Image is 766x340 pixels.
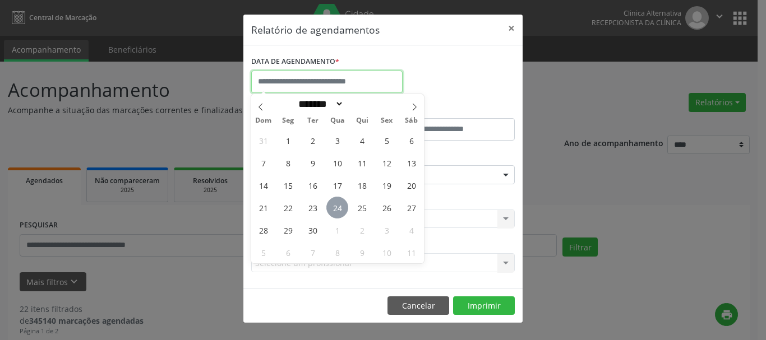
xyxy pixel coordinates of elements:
span: Setembro 2, 2025 [302,129,324,151]
span: Setembro 6, 2025 [400,129,422,151]
span: Setembro 1, 2025 [277,129,299,151]
span: Ter [301,117,325,124]
span: Seg [276,117,301,124]
button: Close [500,15,523,42]
span: Setembro 18, 2025 [351,174,373,196]
span: Setembro 10, 2025 [326,152,348,174]
span: Dom [251,117,276,124]
span: Outubro 7, 2025 [302,241,324,263]
span: Setembro 25, 2025 [351,197,373,218]
label: ATÉ [386,101,515,118]
span: Setembro 15, 2025 [277,174,299,196]
span: Setembro 14, 2025 [252,174,274,196]
span: Setembro 22, 2025 [277,197,299,218]
span: Agosto 31, 2025 [252,129,274,151]
span: Sex [375,117,399,124]
span: Setembro 16, 2025 [302,174,324,196]
span: Setembro 30, 2025 [302,219,324,241]
span: Setembro 20, 2025 [400,174,422,196]
span: Setembro 29, 2025 [277,219,299,241]
span: Setembro 7, 2025 [252,152,274,174]
span: Qui [350,117,375,124]
span: Setembro 28, 2025 [252,219,274,241]
button: Cancelar [387,296,449,315]
span: Outubro 3, 2025 [376,219,398,241]
span: Setembro 17, 2025 [326,174,348,196]
span: Setembro 9, 2025 [302,152,324,174]
input: Year [344,98,381,110]
span: Outubro 1, 2025 [326,219,348,241]
span: Outubro 5, 2025 [252,241,274,263]
span: Outubro 2, 2025 [351,219,373,241]
select: Month [294,98,344,110]
span: Outubro 11, 2025 [400,241,422,263]
span: Setembro 19, 2025 [376,174,398,196]
h5: Relatório de agendamentos [251,22,380,37]
span: Setembro 4, 2025 [351,129,373,151]
label: DATA DE AGENDAMENTO [251,53,339,71]
span: Setembro 11, 2025 [351,152,373,174]
span: Outubro 8, 2025 [326,241,348,263]
span: Setembro 3, 2025 [326,129,348,151]
span: Outubro 6, 2025 [277,241,299,263]
span: Setembro 24, 2025 [326,197,348,218]
span: Outubro 4, 2025 [400,219,422,241]
span: Setembro 8, 2025 [277,152,299,174]
span: Setembro 12, 2025 [376,152,398,174]
span: Qua [325,117,350,124]
span: Outubro 10, 2025 [376,241,398,263]
span: Outubro 9, 2025 [351,241,373,263]
span: Sáb [399,117,424,124]
span: Setembro 26, 2025 [376,197,398,218]
button: Imprimir [453,296,515,315]
span: Setembro 13, 2025 [400,152,422,174]
span: Setembro 21, 2025 [252,197,274,218]
span: Setembro 27, 2025 [400,197,422,218]
span: Setembro 23, 2025 [302,197,324,218]
span: Setembro 5, 2025 [376,129,398,151]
